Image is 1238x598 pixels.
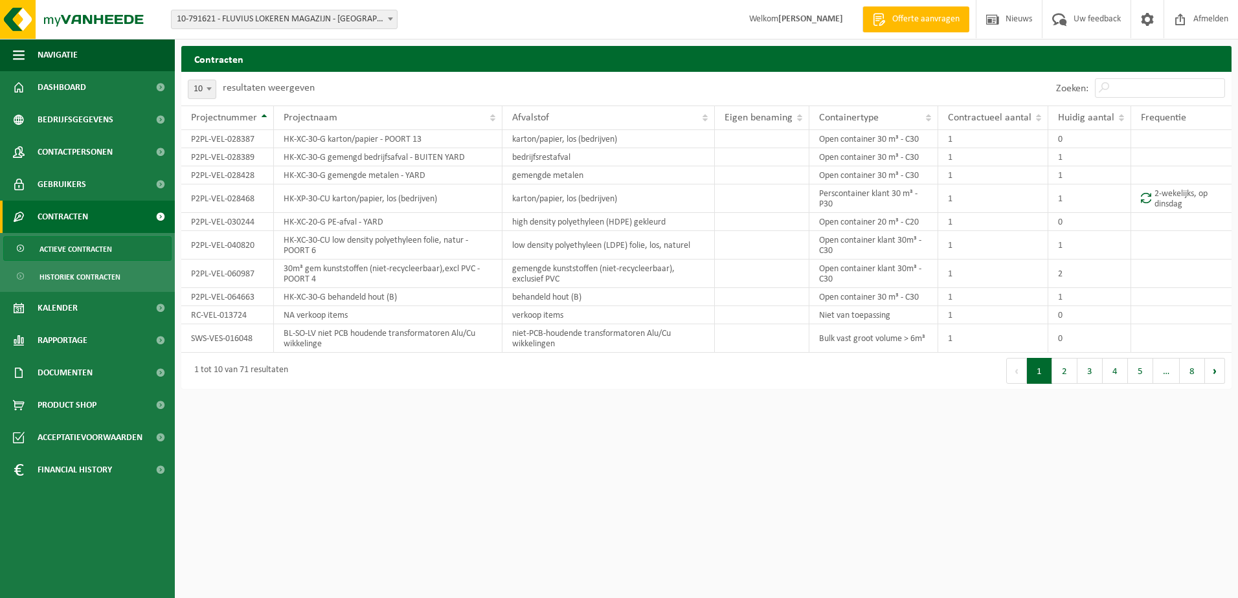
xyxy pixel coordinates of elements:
[188,80,216,99] span: 10
[1048,213,1131,231] td: 0
[181,46,1232,71] h2: Contracten
[1027,358,1052,384] button: 1
[938,288,1048,306] td: 1
[1153,358,1180,384] span: …
[274,306,502,324] td: NA verkoop items
[502,231,715,260] td: low density polyethyleen (LDPE) folie, los, naturel
[38,389,96,421] span: Product Shop
[502,184,715,213] td: karton/papier, los (bedrijven)
[1077,358,1103,384] button: 3
[1048,148,1131,166] td: 1
[1128,358,1153,384] button: 5
[38,71,86,104] span: Dashboard
[1048,288,1131,306] td: 1
[181,260,274,288] td: P2PL-VEL-060987
[38,39,78,71] span: Navigatie
[938,260,1048,288] td: 1
[809,213,938,231] td: Open container 20 m³ - C20
[274,148,502,166] td: HK-XC-30-G gemengd bedrijfsafval - BUITEN YARD
[502,324,715,353] td: niet-PCB-houdende transformatoren Alu/Cu wikkelingen
[38,324,87,357] span: Rapportage
[819,113,879,123] span: Containertype
[809,184,938,213] td: Perscontainer klant 30 m³ - P30
[1048,260,1131,288] td: 2
[223,83,315,93] label: resultaten weergeven
[1048,184,1131,213] td: 1
[188,80,216,98] span: 10
[889,13,963,26] span: Offerte aanvragen
[502,166,715,184] td: gemengde metalen
[3,236,172,261] a: Actieve contracten
[181,231,274,260] td: P2PL-VEL-040820
[274,260,502,288] td: 30m³ gem kunststoffen (niet-recycleerbaar),excl PVC -POORT 4
[38,357,93,389] span: Documenten
[38,136,113,168] span: Contactpersonen
[1141,113,1186,123] span: Frequentie
[809,260,938,288] td: Open container klant 30m³ - C30
[181,184,274,213] td: P2PL-VEL-028468
[1048,324,1131,353] td: 0
[938,231,1048,260] td: 1
[809,130,938,148] td: Open container 30 m³ - C30
[274,130,502,148] td: HK-XC-30-G karton/papier - POORT 13
[1180,358,1205,384] button: 8
[39,237,112,261] span: Actieve contracten
[274,288,502,306] td: HK-XC-30-G behandeld hout (B)
[181,166,274,184] td: P2PL-VEL-028428
[171,10,398,29] span: 10-791621 - FLUVIUS LOKEREN MAGAZIJN - LOKEREN
[181,324,274,353] td: SWS-VES-016048
[188,359,288,382] div: 1 tot 10 van 71 resultaten
[778,14,843,24] strong: [PERSON_NAME]
[1048,231,1131,260] td: 1
[38,201,88,233] span: Contracten
[502,130,715,148] td: karton/papier, los (bedrijven)
[284,113,337,123] span: Projectnaam
[1205,358,1225,384] button: Next
[191,113,257,123] span: Projectnummer
[39,265,120,289] span: Historiek contracten
[1058,113,1114,123] span: Huidig aantal
[3,264,172,289] a: Historiek contracten
[274,166,502,184] td: HK-XC-30-G gemengde metalen - YARD
[938,213,1048,231] td: 1
[809,231,938,260] td: Open container klant 30m³ - C30
[1052,358,1077,384] button: 2
[181,288,274,306] td: P2PL-VEL-064663
[181,213,274,231] td: P2PL-VEL-030244
[862,6,969,32] a: Offerte aanvragen
[181,130,274,148] td: P2PL-VEL-028387
[502,288,715,306] td: behandeld hout (B)
[1048,130,1131,148] td: 0
[809,306,938,324] td: Niet van toepassing
[38,292,78,324] span: Kalender
[181,148,274,166] td: P2PL-VEL-028389
[1056,83,1088,94] label: Zoeken:
[809,148,938,166] td: Open container 30 m³ - C30
[502,213,715,231] td: high density polyethyleen (HDPE) gekleurd
[274,213,502,231] td: HK-XC-20-G PE-afval - YARD
[1048,306,1131,324] td: 0
[938,130,1048,148] td: 1
[809,166,938,184] td: Open container 30 m³ - C30
[274,231,502,260] td: HK-XC-30-CU low density polyethyleen folie, natur - POORT 6
[1048,166,1131,184] td: 1
[725,113,793,123] span: Eigen benaming
[1103,358,1128,384] button: 4
[938,324,1048,353] td: 1
[38,454,112,486] span: Financial History
[938,184,1048,213] td: 1
[938,306,1048,324] td: 1
[512,113,549,123] span: Afvalstof
[948,113,1031,123] span: Contractueel aantal
[38,168,86,201] span: Gebruikers
[274,324,502,353] td: BL-SO-LV niet PCB houdende transformatoren Alu/Cu wikkelinge
[502,306,715,324] td: verkoop items
[274,184,502,213] td: HK-XP-30-CU karton/papier, los (bedrijven)
[938,166,1048,184] td: 1
[172,10,397,28] span: 10-791621 - FLUVIUS LOKEREN MAGAZIJN - LOKEREN
[938,148,1048,166] td: 1
[38,421,142,454] span: Acceptatievoorwaarden
[1006,358,1027,384] button: Previous
[38,104,113,136] span: Bedrijfsgegevens
[1131,184,1232,213] td: 2-wekelijks, op dinsdag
